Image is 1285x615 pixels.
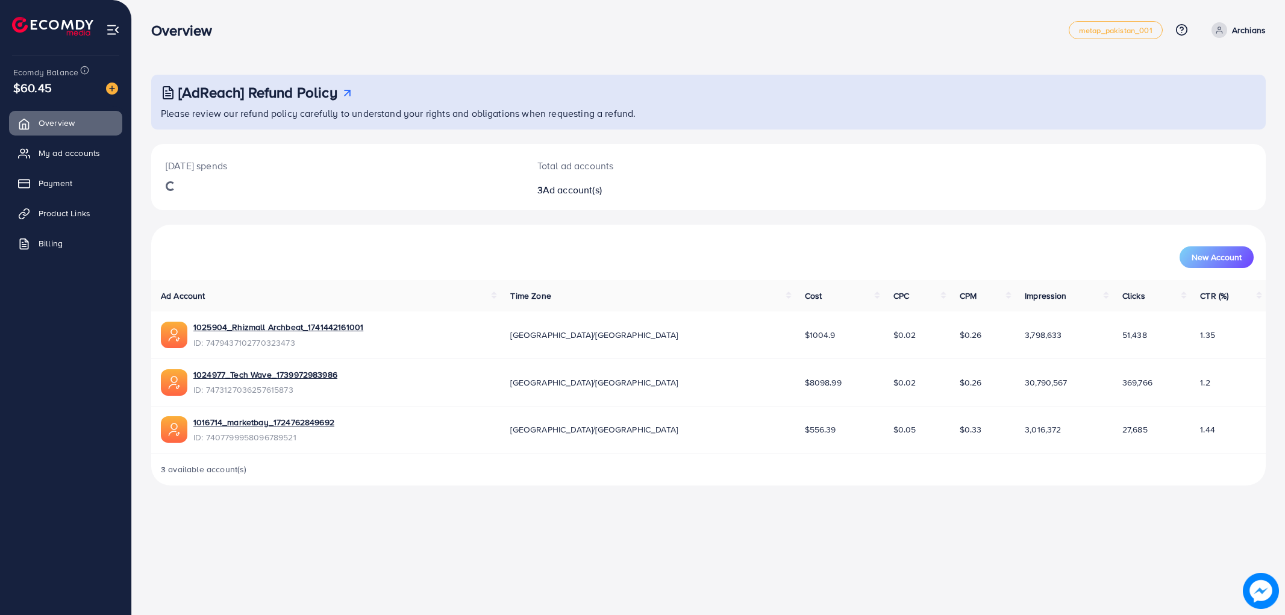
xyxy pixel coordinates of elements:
[893,376,916,389] span: $0.02
[39,207,90,219] span: Product Links
[151,22,222,39] h3: Overview
[193,369,337,381] a: 1024977_Tech Wave_1739972983986
[1025,376,1068,389] span: 30,790,567
[1025,329,1061,341] span: 3,798,633
[1079,27,1152,34] span: metap_pakistan_001
[893,423,916,435] span: $0.05
[161,106,1258,120] p: Please review our refund policy carefully to understand your rights and obligations when requesti...
[1232,23,1266,37] p: Archians
[39,177,72,189] span: Payment
[39,147,100,159] span: My ad accounts
[805,290,822,302] span: Cost
[9,111,122,135] a: Overview
[9,231,122,255] a: Billing
[960,423,982,435] span: $0.33
[1200,376,1210,389] span: 1.2
[510,423,678,435] span: [GEOGRAPHIC_DATA]/[GEOGRAPHIC_DATA]
[1192,253,1242,261] span: New Account
[1122,423,1148,435] span: 27,685
[1025,423,1061,435] span: 3,016,372
[9,171,122,195] a: Payment
[178,84,337,101] h3: [AdReach] Refund Policy
[161,416,187,443] img: ic-ads-acc.e4c84228.svg
[39,237,63,249] span: Billing
[193,384,337,396] span: ID: 7473127036257615873
[39,117,75,129] span: Overview
[193,416,334,428] a: 1016714_marketbay_1724762849692
[12,17,93,36] img: logo
[161,322,187,348] img: ic-ads-acc.e4c84228.svg
[1122,329,1147,341] span: 51,438
[1180,246,1254,268] button: New Account
[1122,376,1152,389] span: 369,766
[161,290,205,302] span: Ad Account
[510,290,551,302] span: Time Zone
[537,158,787,173] p: Total ad accounts
[960,329,982,341] span: $0.26
[166,158,508,173] p: [DATE] spends
[193,321,363,333] a: 1025904_Rhizmall Archbeat_1741442161001
[106,83,118,95] img: image
[1025,290,1067,302] span: Impression
[893,290,909,302] span: CPC
[510,329,678,341] span: [GEOGRAPHIC_DATA]/[GEOGRAPHIC_DATA]
[805,329,836,341] span: $1004.9
[1200,423,1215,435] span: 1.44
[1069,21,1163,39] a: metap_pakistan_001
[9,141,122,165] a: My ad accounts
[193,431,334,443] span: ID: 7407799958096789521
[161,369,187,396] img: ic-ads-acc.e4c84228.svg
[193,337,363,349] span: ID: 7479437102770323473
[1200,290,1228,302] span: CTR (%)
[893,329,916,341] span: $0.02
[960,290,977,302] span: CPM
[1200,329,1215,341] span: 1.35
[960,376,982,389] span: $0.26
[13,66,78,78] span: Ecomdy Balance
[805,423,836,435] span: $556.39
[106,23,120,37] img: menu
[537,184,787,196] h2: 3
[510,376,678,389] span: [GEOGRAPHIC_DATA]/[GEOGRAPHIC_DATA]
[13,79,52,96] span: $60.45
[9,201,122,225] a: Product Links
[543,183,602,196] span: Ad account(s)
[1122,290,1145,302] span: Clicks
[1243,573,1279,609] img: image
[1207,22,1266,38] a: Archians
[805,376,842,389] span: $8098.99
[161,463,247,475] span: 3 available account(s)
